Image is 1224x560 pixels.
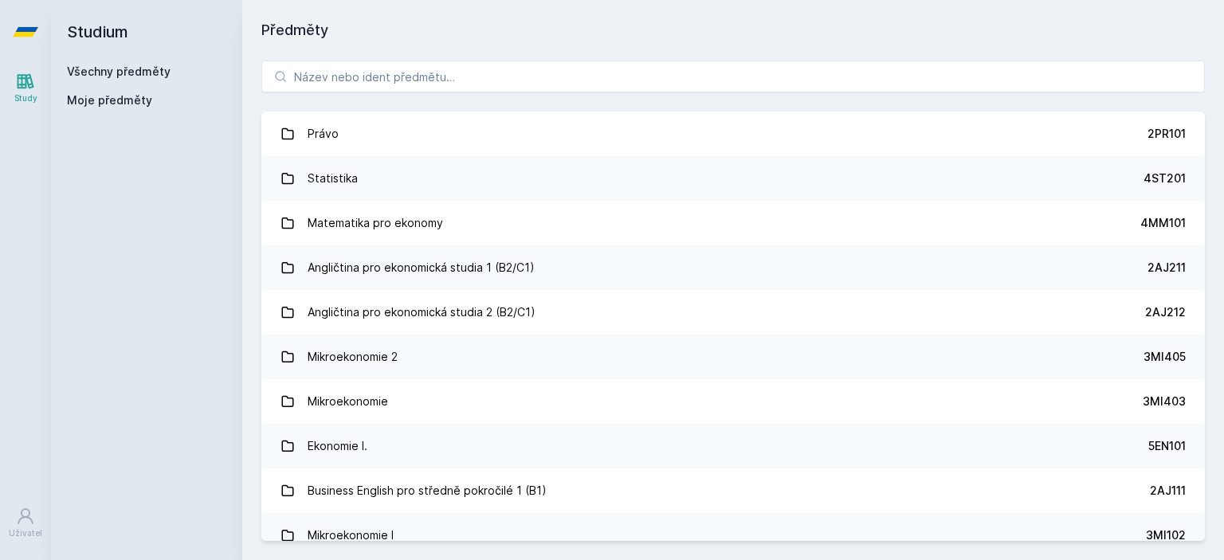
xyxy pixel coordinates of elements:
div: Matematika pro ekonomy [308,207,443,239]
div: Business English pro středně pokročilé 1 (B1) [308,475,547,507]
div: Uživatel [9,527,42,539]
div: 2AJ211 [1147,260,1186,276]
a: Angličtina pro ekonomická studia 2 (B2/C1) 2AJ212 [261,290,1205,335]
a: Mikroekonomie 2 3MI405 [261,335,1205,379]
div: 4MM101 [1140,215,1186,231]
input: Název nebo ident předmětu… [261,61,1205,92]
div: Statistika [308,163,358,194]
div: 5EN101 [1148,438,1186,454]
div: Mikroekonomie I [308,519,394,551]
span: Moje předměty [67,92,152,108]
div: Mikroekonomie 2 [308,341,398,373]
div: 2AJ111 [1150,483,1186,499]
a: Uživatel [3,499,48,547]
a: Ekonomie I. 5EN101 [261,424,1205,468]
div: 3MI102 [1146,527,1186,543]
a: Angličtina pro ekonomická studia 1 (B2/C1) 2AJ211 [261,245,1205,290]
a: Mikroekonomie I 3MI102 [261,513,1205,558]
h1: Předměty [261,19,1205,41]
a: Právo 2PR101 [261,112,1205,156]
div: Mikroekonomie [308,386,388,417]
div: Angličtina pro ekonomická studia 2 (B2/C1) [308,296,535,328]
div: Právo [308,118,339,150]
div: 2AJ212 [1145,304,1186,320]
a: Všechny předměty [67,65,171,78]
div: 3MI405 [1144,349,1186,365]
div: 2PR101 [1147,126,1186,142]
div: Study [14,92,37,104]
a: Study [3,64,48,112]
a: Matematika pro ekonomy 4MM101 [261,201,1205,245]
a: Mikroekonomie 3MI403 [261,379,1205,424]
div: Ekonomie I. [308,430,367,462]
a: Statistika 4ST201 [261,156,1205,201]
div: 3MI403 [1143,394,1186,409]
div: 4ST201 [1144,170,1186,186]
a: Business English pro středně pokročilé 1 (B1) 2AJ111 [261,468,1205,513]
div: Angličtina pro ekonomická studia 1 (B2/C1) [308,252,535,284]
